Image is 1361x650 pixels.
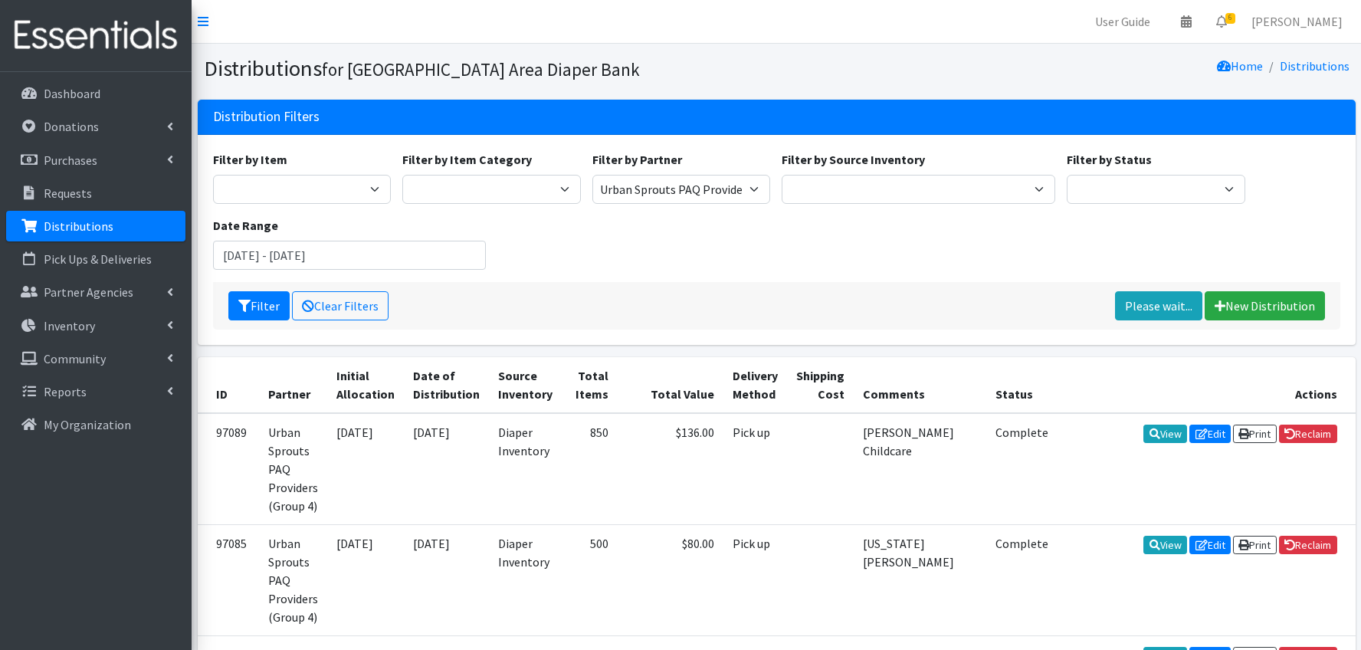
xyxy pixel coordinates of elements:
p: Inventory [44,318,95,333]
td: 97089 [198,413,259,525]
label: Filter by Source Inventory [782,150,925,169]
label: Date Range [213,216,278,235]
td: 500 [562,524,618,635]
label: Filter by Item Category [402,150,532,169]
span: 6 [1225,13,1235,24]
th: Shipping Cost [787,357,854,413]
th: Actions [1058,357,1356,413]
p: Community [44,351,106,366]
a: Purchases [6,145,185,176]
img: HumanEssentials [6,10,185,61]
td: [PERSON_NAME] Childcare [854,413,986,525]
a: Pick Ups & Deliveries [6,244,185,274]
a: Reclaim [1279,425,1337,443]
td: Urban Sprouts PAQ Providers (Group 4) [259,413,327,525]
th: Comments [854,357,986,413]
label: Filter by Item [213,150,287,169]
td: $136.00 [618,413,723,525]
td: [US_STATE][PERSON_NAME] [854,524,986,635]
a: Edit [1189,425,1231,443]
a: Community [6,343,185,374]
p: Purchases [44,153,97,168]
th: Total Items [562,357,618,413]
p: Dashboard [44,86,100,101]
a: Print [1233,425,1277,443]
td: Pick up [723,413,787,525]
p: My Organization [44,417,131,432]
th: Status [986,357,1058,413]
label: Filter by Partner [592,150,682,169]
th: Delivery Method [723,357,787,413]
a: View [1143,536,1187,554]
h1: Distributions [204,55,771,82]
a: Distributions [6,211,185,241]
a: Reports [6,376,185,407]
td: $80.00 [618,524,723,635]
th: Source Inventory [489,357,562,413]
a: Clear Filters [292,291,389,320]
a: Print [1233,536,1277,554]
a: Inventory [6,310,185,341]
th: Initial Allocation [327,357,404,413]
p: Partner Agencies [44,284,133,300]
a: [PERSON_NAME] [1239,6,1355,37]
a: Donations [6,111,185,142]
small: for [GEOGRAPHIC_DATA] Area Diaper Bank [322,58,640,80]
td: [DATE] [404,413,489,525]
a: Home [1217,58,1263,74]
input: January 1, 2011 - December 31, 2011 [213,241,487,270]
td: Pick up [723,524,787,635]
td: Urban Sprouts PAQ Providers (Group 4) [259,524,327,635]
td: 850 [562,413,618,525]
p: Distributions [44,218,113,234]
a: My Organization [6,409,185,440]
a: Edit [1189,536,1231,554]
a: User Guide [1083,6,1163,37]
th: Partner [259,357,327,413]
td: Diaper Inventory [489,524,562,635]
button: Filter [228,291,290,320]
p: Reports [44,384,87,399]
th: Total Value [618,357,723,413]
a: Partner Agencies [6,277,185,307]
p: Donations [44,119,99,134]
p: Requests [44,185,92,201]
a: Please wait... [1115,291,1202,320]
td: Complete [986,413,1058,525]
td: Complete [986,524,1058,635]
a: 6 [1204,6,1239,37]
td: [DATE] [327,524,404,635]
td: [DATE] [404,524,489,635]
th: Date of Distribution [404,357,489,413]
td: 97085 [198,524,259,635]
td: [DATE] [327,413,404,525]
a: Reclaim [1279,536,1337,554]
a: New Distribution [1205,291,1325,320]
td: Diaper Inventory [489,413,562,525]
th: ID [198,357,259,413]
a: Dashboard [6,78,185,109]
a: Requests [6,178,185,208]
a: View [1143,425,1187,443]
p: Pick Ups & Deliveries [44,251,152,267]
a: Distributions [1280,58,1350,74]
h3: Distribution Filters [213,109,320,125]
label: Filter by Status [1067,150,1152,169]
